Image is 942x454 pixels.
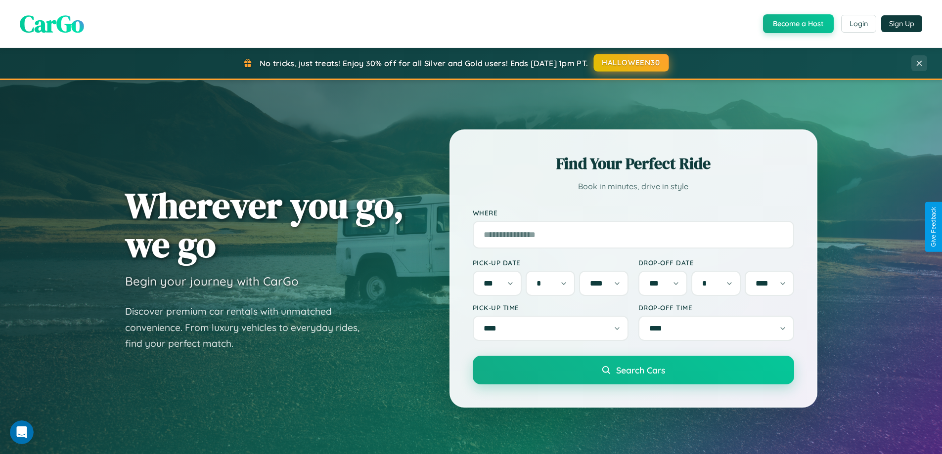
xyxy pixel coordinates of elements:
[841,15,876,33] button: Login
[930,207,937,247] div: Give Feedback
[10,420,34,444] iframe: Intercom live chat
[473,356,794,384] button: Search Cars
[881,15,922,32] button: Sign Up
[473,303,628,312] label: Pick-up Time
[260,58,588,68] span: No tricks, just treats! Enjoy 30% off for all Silver and Gold users! Ends [DATE] 1pm PT.
[125,274,299,289] h3: Begin your journey with CarGo
[763,14,834,33] button: Become a Host
[473,258,628,267] label: Pick-up Date
[20,7,84,40] span: CarGo
[638,303,794,312] label: Drop-off Time
[473,153,794,174] h2: Find Your Perfect Ride
[616,365,665,375] span: Search Cars
[125,303,372,352] p: Discover premium car rentals with unmatched convenience. From luxury vehicles to everyday rides, ...
[473,179,794,194] p: Book in minutes, drive in style
[594,54,669,72] button: HALLOWEEN30
[473,208,794,217] label: Where
[125,186,404,264] h1: Wherever you go, we go
[638,258,794,267] label: Drop-off Date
